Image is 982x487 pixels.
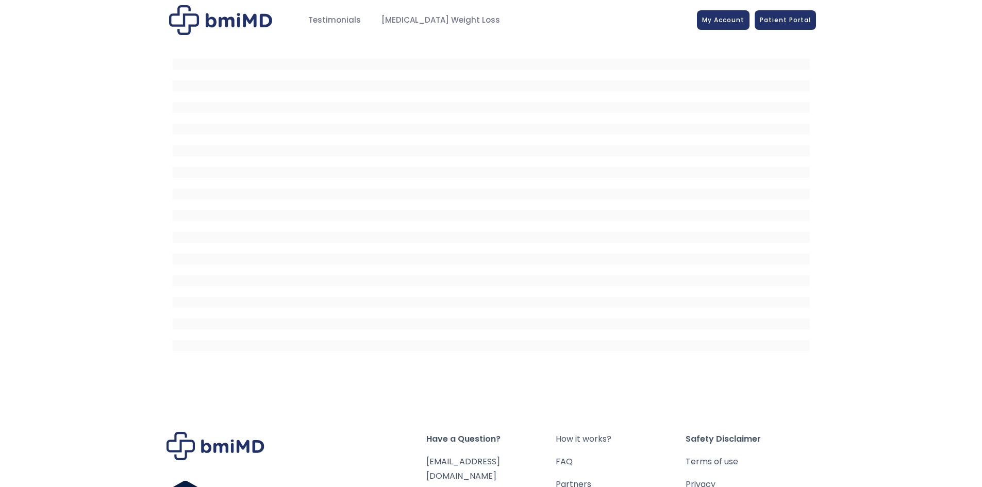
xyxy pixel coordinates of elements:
span: My Account [702,15,744,24]
a: [EMAIL_ADDRESS][DOMAIN_NAME] [426,456,500,482]
a: [MEDICAL_DATA] Weight Loss [371,10,510,30]
img: Brand Logo [167,432,264,460]
a: Testimonials [298,10,371,30]
span: Have a Question? [426,432,556,446]
span: Patient Portal [760,15,811,24]
a: Terms of use [686,455,815,469]
a: My Account [697,10,750,30]
span: Safety Disclaimer [686,432,815,446]
a: How it works? [556,432,686,446]
a: FAQ [556,455,686,469]
a: Patient Portal [755,10,816,30]
img: Patient Messaging Portal [169,5,272,35]
span: [MEDICAL_DATA] Weight Loss [381,14,500,26]
span: Testimonials [308,14,361,26]
iframe: MDI Patient Messaging Portal [173,48,810,357]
